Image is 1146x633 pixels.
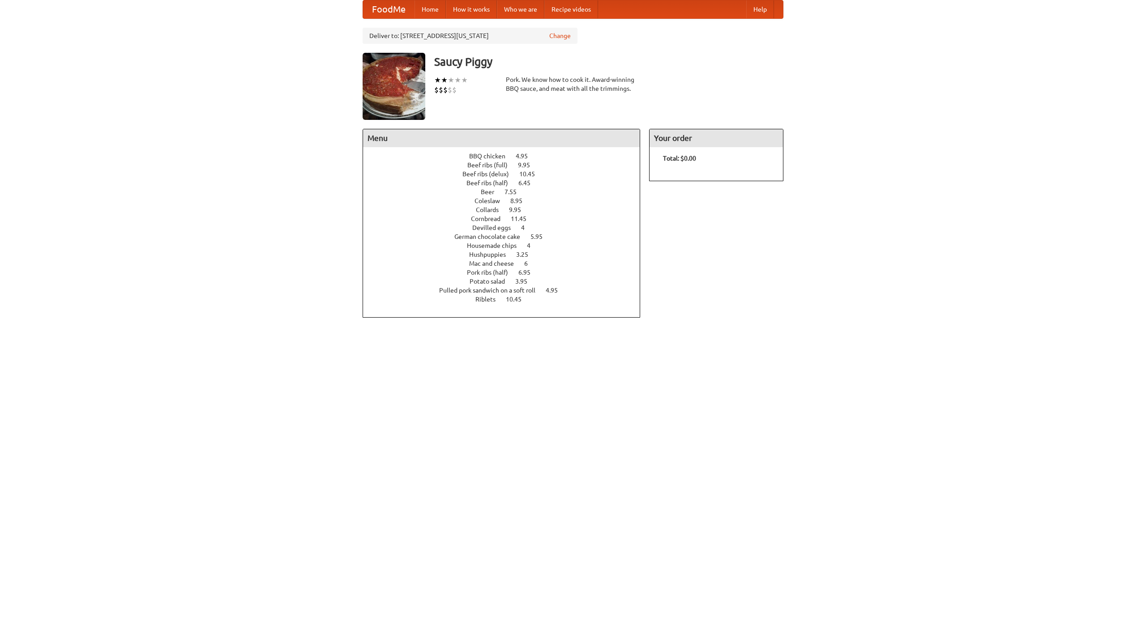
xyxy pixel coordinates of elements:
li: $ [443,85,448,95]
a: Devilled eggs 4 [472,224,541,231]
a: Potato salad 3.95 [470,278,544,285]
a: Recipe videos [544,0,598,18]
a: BBQ chicken 4.95 [469,153,544,160]
span: 6 [524,260,537,267]
span: 6.45 [518,179,539,187]
li: ★ [454,75,461,85]
span: 3.25 [516,251,537,258]
li: ★ [441,75,448,85]
span: Pork ribs (half) [467,269,517,276]
a: German chocolate cake 5.95 [454,233,559,240]
span: Beef ribs (full) [467,161,517,169]
img: angular.jpg [363,53,425,120]
span: Beer [481,188,503,195]
a: Coleslaw 8.95 [475,197,539,204]
b: Total: $0.00 [663,155,696,162]
span: 4.95 [546,287,567,294]
li: ★ [461,75,468,85]
li: ★ [434,75,441,85]
h4: Menu [363,129,640,147]
a: Beef ribs (delux) 10.45 [462,170,552,178]
span: 6.95 [518,269,539,276]
span: 4.95 [516,153,537,160]
span: 10.45 [506,296,530,303]
span: 8.95 [510,197,531,204]
a: How it works [446,0,497,18]
span: 3.95 [515,278,536,285]
a: Help [746,0,774,18]
span: 9.95 [509,206,530,213]
h3: Saucy Piggy [434,53,783,71]
li: ★ [448,75,454,85]
a: Cornbread 11.45 [471,215,543,222]
a: Pork ribs (half) 6.95 [467,269,547,276]
a: Housemade chips 4 [467,242,547,249]
span: Mac and cheese [469,260,523,267]
span: Beef ribs (half) [466,179,517,187]
a: Change [549,31,571,40]
span: 11.45 [511,215,535,222]
li: $ [448,85,452,95]
span: Devilled eggs [472,224,520,231]
span: 4 [521,224,534,231]
span: 5.95 [530,233,552,240]
a: FoodMe [363,0,415,18]
span: Housemade chips [467,242,526,249]
div: Deliver to: [STREET_ADDRESS][US_STATE] [363,28,577,44]
li: $ [434,85,439,95]
a: Who we are [497,0,544,18]
span: 7.55 [505,188,526,195]
a: Collards 9.95 [476,206,538,213]
li: $ [452,85,457,95]
span: BBQ chicken [469,153,514,160]
span: Beef ribs (delux) [462,170,518,178]
span: Pulled pork sandwich on a soft roll [439,287,544,294]
span: Hushpuppies [469,251,515,258]
a: Hushpuppies 3.25 [469,251,545,258]
span: 4 [527,242,539,249]
h4: Your order [650,129,783,147]
a: Pulled pork sandwich on a soft roll 4.95 [439,287,574,294]
span: 9.95 [518,161,539,169]
div: Pork. We know how to cook it. Award-winning BBQ sauce, and meat with all the trimmings. [506,75,640,93]
span: 10.45 [519,170,544,178]
span: German chocolate cake [454,233,529,240]
a: Beef ribs (half) 6.45 [466,179,547,187]
span: Riblets [475,296,505,303]
a: Riblets 10.45 [475,296,538,303]
a: Beer 7.55 [481,188,533,195]
span: Collards [476,206,508,213]
a: Home [415,0,446,18]
span: Coleslaw [475,197,509,204]
span: Potato salad [470,278,514,285]
span: Cornbread [471,215,509,222]
a: Mac and cheese 6 [469,260,544,267]
li: $ [439,85,443,95]
a: Beef ribs (full) 9.95 [467,161,547,169]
